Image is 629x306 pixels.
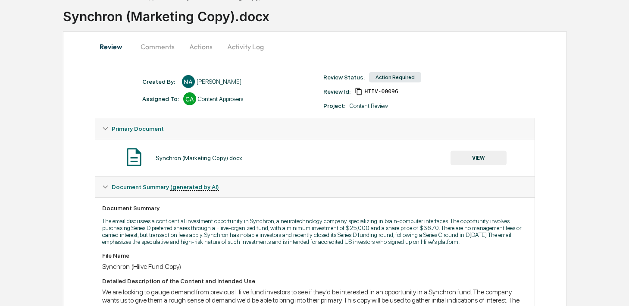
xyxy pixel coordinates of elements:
[102,252,528,259] div: File Name
[95,177,535,197] div: Document Summary (generated by AI)
[112,125,164,132] span: Primary Document
[156,155,242,161] div: Synchron (Marketing Copy).docx
[170,183,219,191] u: (generated by AI)
[198,95,243,102] div: Content Approvers
[364,88,398,95] span: 21ac4c04-b1e0-4618-9b7d-83eb112aded9
[95,118,535,139] div: Primary Document
[451,151,507,165] button: VIEW
[95,36,134,57] button: Review
[112,183,219,190] span: Document Summary
[183,92,196,105] div: CA
[369,72,421,82] div: Action Required
[323,102,345,109] div: Project:
[134,36,182,57] button: Comments
[102,205,528,211] div: Document Summary
[95,36,535,57] div: secondary tabs example
[123,146,145,168] img: Document Icon
[102,262,528,271] div: Synchron (Hiive Fund Copy)
[142,95,179,102] div: Assigned To:
[182,36,220,57] button: Actions
[142,78,178,85] div: Created By: ‎ ‎
[63,2,629,24] div: Synchron (Marketing Copy).docx
[350,102,388,109] div: Content Review
[220,36,271,57] button: Activity Log
[102,218,528,245] p: The email discusses a confidential investment opportunity in Synchron, a neurotechnology company ...
[323,74,365,81] div: Review Status:
[102,278,528,284] div: Detailed Description of the Content and Intended Use
[95,139,535,176] div: Primary Document
[197,78,241,85] div: [PERSON_NAME]
[323,88,350,95] div: Review Id:
[182,75,195,88] div: NA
